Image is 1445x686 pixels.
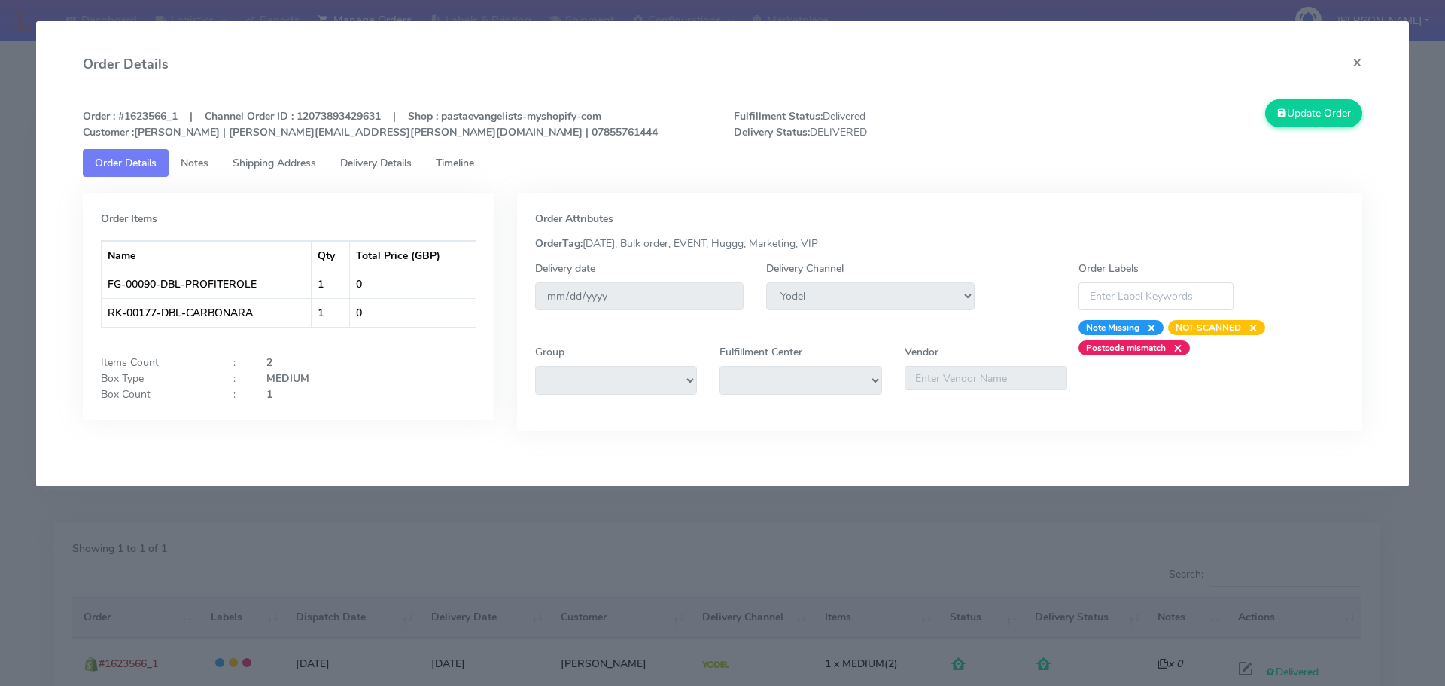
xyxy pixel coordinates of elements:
[524,236,1356,252] div: [DATE], Bulk order, EVENT, Huggg, Marketing, VIP
[340,156,412,170] span: Delivery Details
[101,212,157,226] strong: Order Items
[90,386,222,402] div: Box Count
[312,270,351,298] td: 1
[1078,282,1234,310] input: Enter Label Keywords
[83,109,658,139] strong: Order : #1623566_1 | Channel Order ID : 12073893429631 | Shop : pastaevangelists-myshopify-com [P...
[535,236,583,251] strong: OrderTag:
[1078,261,1139,276] label: Order Labels
[1340,42,1374,82] button: Close
[1086,322,1139,334] strong: Note Missing
[266,355,272,370] strong: 2
[266,387,272,401] strong: 1
[719,344,802,360] label: Fulfillment Center
[535,212,613,226] strong: Order Attributes
[102,298,312,327] td: RK-00177-DBL-CARBONARA
[1176,322,1241,334] strong: NOT-SCANNED
[1139,320,1156,335] span: ×
[222,370,255,386] div: :
[181,156,208,170] span: Notes
[83,54,169,75] h4: Order Details
[734,109,823,123] strong: Fulfillment Status:
[95,156,157,170] span: Order Details
[436,156,474,170] span: Timeline
[350,241,475,270] th: Total Price (GBP)
[83,149,1363,177] ul: Tabs
[535,261,595,276] label: Delivery date
[312,298,351,327] td: 1
[312,241,351,270] th: Qty
[905,366,1067,390] input: Enter Vendor Name
[722,108,1048,140] span: Delivered DELIVERED
[90,370,222,386] div: Box Type
[350,270,475,298] td: 0
[102,270,312,298] td: FG-00090-DBL-PROFITEROLE
[90,355,222,370] div: Items Count
[1086,342,1166,354] strong: Postcode mismatch
[905,344,938,360] label: Vendor
[1265,99,1363,127] button: Update Order
[233,156,316,170] span: Shipping Address
[734,125,810,139] strong: Delivery Status:
[222,355,255,370] div: :
[350,298,475,327] td: 0
[102,241,312,270] th: Name
[1241,320,1258,335] span: ×
[222,386,255,402] div: :
[1166,340,1182,355] span: ×
[266,371,309,386] strong: MEDIUM
[766,261,844,276] label: Delivery Channel
[83,125,134,139] strong: Customer :
[535,344,564,360] label: Group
